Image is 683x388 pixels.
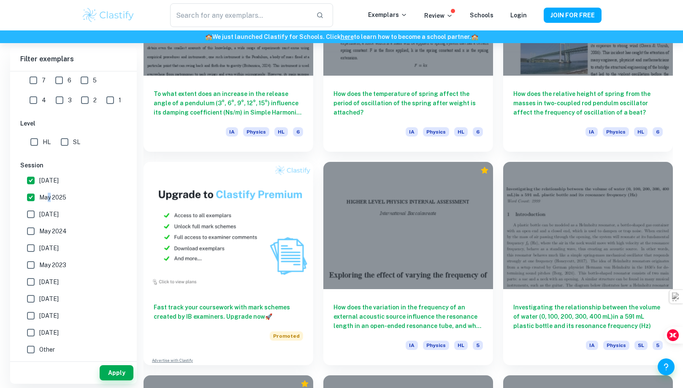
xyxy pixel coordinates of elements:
button: Apply [100,365,133,380]
span: [DATE] [39,176,59,185]
span: 🏫 [205,33,212,40]
span: May 2023 [39,260,66,270]
span: Physics [423,127,449,137]
h6: Level [20,119,127,128]
span: [DATE] [39,277,59,287]
span: 5 [93,76,97,85]
span: IA [226,127,238,137]
span: 🏫 [471,33,478,40]
h6: Fast track your coursework with mark schemes created by IB examiners. Upgrade now [154,303,303,321]
span: HL [274,127,288,137]
button: Help and Feedback [658,358,675,375]
input: Search for any exemplars... [170,3,309,27]
span: HL [454,127,468,137]
span: Physics [243,127,269,137]
span: May 2025 [39,193,66,202]
span: SL [634,341,648,350]
span: 7 [42,76,46,85]
span: Other [39,345,55,354]
span: May 2024 [39,227,67,236]
h6: Investigating the relationship between the volume of water (0, 100, 200, 300, 400 mL)in a 591 mL ... [513,303,663,331]
a: Advertise with Clastify [152,358,193,363]
a: Login [510,12,527,19]
h6: How does the variation in the frequency of an external acoustic source influence the resonance le... [333,303,483,331]
p: Exemplars [368,10,407,19]
span: 5 [653,341,663,350]
h6: How does the temperature of spring affect the period of oscillation of the spring after weight is... [333,89,483,117]
div: Premium [301,380,309,388]
span: IA [406,127,418,137]
span: Physics [423,341,449,350]
span: HL [43,137,51,147]
span: 🚀 [265,313,272,320]
a: here [341,33,354,40]
span: SL [73,137,80,147]
h6: How does the relative height of spring from the masses in two-coupled rod pendulm oscillator affe... [513,89,663,117]
div: Premium [480,166,489,175]
span: 1 [119,96,121,105]
span: Physics [603,127,629,137]
h6: We just launched Clastify for Schools. Click to learn how to become a school partner. [2,32,681,41]
span: [DATE] [39,210,59,219]
a: Investigating the relationship between the volume of water (0, 100, 200, 300, 400 mL)in a 591 mL ... [503,162,673,365]
h6: To what extent does an increase in the release angle of a pendulum (3°, 6°, 9°, 12°, 15°) influen... [154,89,303,117]
span: [DATE] [39,311,59,320]
span: [DATE] [39,294,59,303]
h6: Filter exemplars [10,47,137,71]
span: [DATE] [39,243,59,253]
span: Promoted [270,331,303,341]
button: JOIN FOR FREE [544,8,602,23]
h6: Session [20,161,127,170]
span: 6 [68,76,71,85]
a: How does the variation in the frequency of an external acoustic source influence the resonance le... [323,162,493,365]
span: [DATE] [39,328,59,337]
a: Schools [470,12,493,19]
span: 3 [68,96,72,105]
span: Physics [603,341,629,350]
span: 6 [473,127,483,137]
img: Clastify logo [81,7,135,24]
span: IA [586,341,598,350]
span: 6 [653,127,663,137]
span: IA [406,341,418,350]
p: Review [424,11,453,20]
span: HL [454,341,468,350]
span: IA [585,127,598,137]
span: HL [634,127,648,137]
span: 5 [473,341,483,350]
img: Thumbnail [144,162,313,289]
span: 6 [293,127,303,137]
span: 4 [42,96,46,105]
span: 2 [93,96,97,105]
